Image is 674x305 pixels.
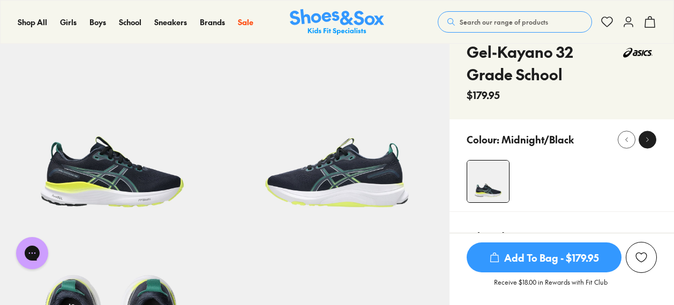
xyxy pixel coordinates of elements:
[119,17,141,28] a: School
[501,132,574,147] p: Midnight/Black
[11,233,54,273] iframe: Gorgias live chat messenger
[494,277,608,296] p: Receive $18.00 in Rewards with Fit Club
[467,242,621,273] button: Add To Bag - $179.95
[467,242,621,272] span: Add To Bag - $179.95
[154,17,187,28] a: Sneakers
[467,229,535,243] p: Selected Size: 5
[290,9,384,35] a: Shoes & Sox
[438,11,592,33] button: Search our range of products
[238,17,253,27] span: Sale
[467,161,509,202] img: 4-551472_1
[60,17,77,28] a: Girls
[119,17,141,27] span: School
[18,17,47,28] a: Shop All
[238,17,253,28] a: Sale
[89,17,106,27] span: Boys
[290,9,384,35] img: SNS_Logo_Responsive.svg
[460,17,548,27] span: Search our range of products
[467,132,499,147] p: Colour:
[224,12,449,236] img: 5-551473_1
[467,41,619,86] h4: Gel-Kayano 32 Grade School
[645,231,657,242] div: CM
[18,17,47,27] span: Shop All
[200,17,225,28] a: Brands
[631,231,640,242] div: EU
[619,41,657,65] img: Vendor logo
[602,231,612,242] div: UK
[626,242,657,273] button: Add to Wishlist
[617,231,626,242] div: US
[467,88,500,102] span: $179.95
[89,17,106,28] a: Boys
[154,17,187,27] span: Sneakers
[60,17,77,27] span: Girls
[200,17,225,27] span: Brands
